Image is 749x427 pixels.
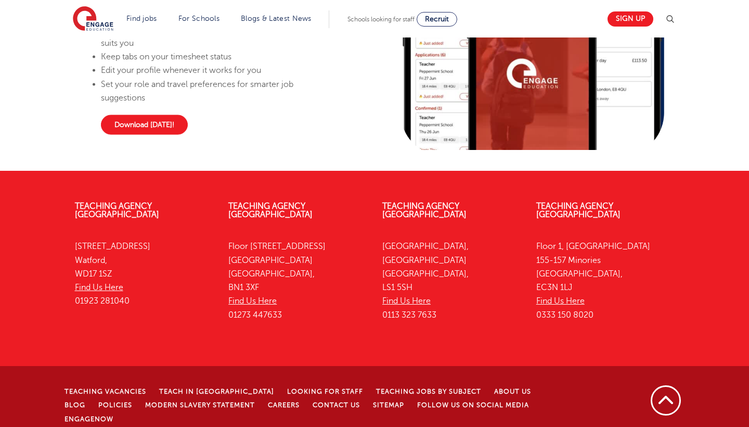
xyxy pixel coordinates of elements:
a: Teaching Agency [GEOGRAPHIC_DATA] [536,202,621,219]
a: Teaching Agency [GEOGRAPHIC_DATA] [75,202,159,219]
li: Set your role and travel preferences for smarter job suggestions [101,77,333,105]
a: For Schools [178,15,219,22]
a: Blog [64,401,85,409]
img: Engage Education [73,6,113,32]
p: Floor 1, [GEOGRAPHIC_DATA] 155-157 Minories [GEOGRAPHIC_DATA], EC3N 1LJ 0333 150 8020 [536,240,675,322]
a: Contact Us [313,401,360,409]
a: Careers [268,401,300,409]
a: Find Us Here [382,296,431,306]
a: Find Us Here [75,283,123,292]
p: [GEOGRAPHIC_DATA], [GEOGRAPHIC_DATA] [GEOGRAPHIC_DATA], LS1 5SH 0113 323 7633 [382,240,521,322]
li: Edit your profile whenever it works for you [101,64,333,77]
a: Find Us Here [536,296,585,306]
a: Teaching Agency [GEOGRAPHIC_DATA] [228,202,313,219]
li: Keep tabs on your timesheet status [101,50,333,64]
a: Teaching jobs by subject [376,388,481,395]
a: Find jobs [126,15,157,22]
a: Follow us on Social Media [417,401,529,409]
a: About Us [494,388,531,395]
span: Recruit [425,15,449,23]
a: Recruit [417,12,457,27]
a: Find Us Here [228,296,277,306]
a: Looking for staff [287,388,363,395]
a: Teaching Agency [GEOGRAPHIC_DATA] [382,202,467,219]
p: Floor [STREET_ADDRESS] [GEOGRAPHIC_DATA] [GEOGRAPHIC_DATA], BN1 3XF 01273 447633 [228,240,367,322]
a: Teach in [GEOGRAPHIC_DATA] [159,388,274,395]
a: Policies [98,401,132,409]
a: Blogs & Latest News [241,15,312,22]
a: Download [DATE]! [101,115,188,135]
a: EngageNow [64,416,113,423]
span: Schools looking for staff [347,16,415,23]
a: Teaching Vacancies [64,388,146,395]
a: Sitemap [373,401,404,409]
a: Modern Slavery Statement [145,401,255,409]
a: Sign up [608,11,653,27]
p: [STREET_ADDRESS] Watford, WD17 1SZ 01923 281040 [75,240,213,308]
